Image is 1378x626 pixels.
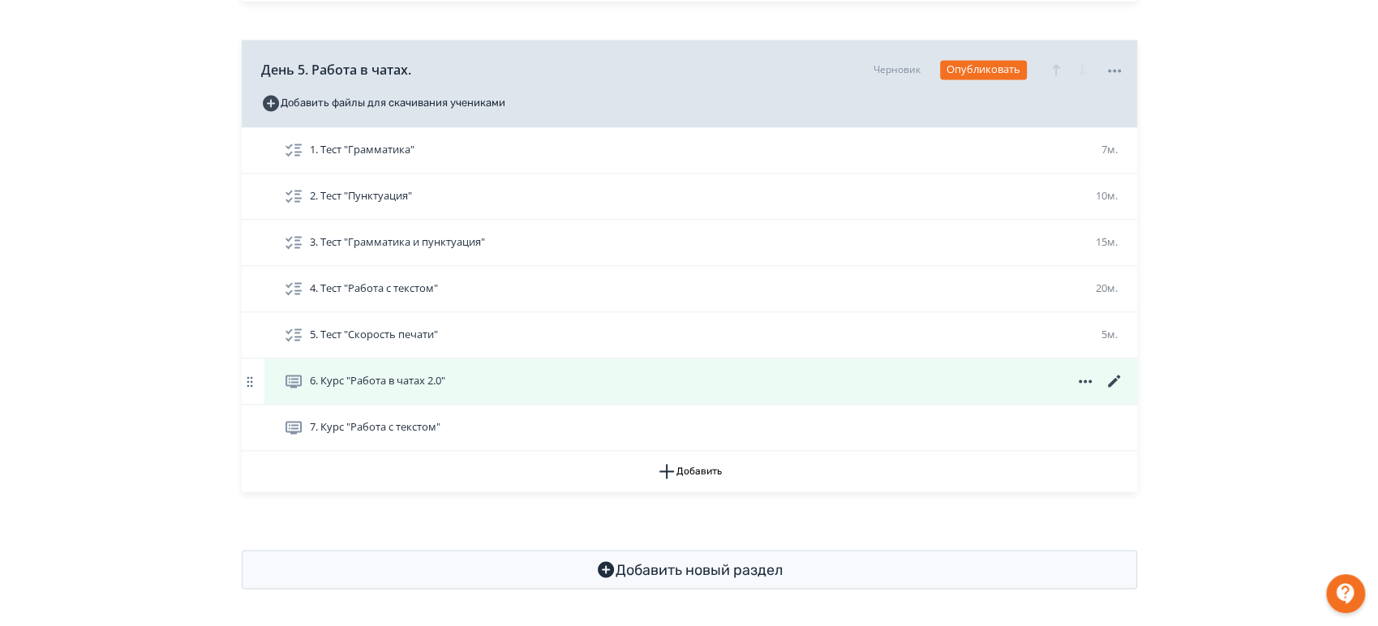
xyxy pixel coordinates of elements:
[242,312,1137,358] div: 5. Тест "Скорость печати"5м.
[310,327,438,343] span: 5. Тест "Скорость печати"
[1101,142,1118,156] span: 7м.
[310,419,440,435] span: 7. Курс "Работа с текстом"
[261,90,505,116] button: Добавить файлы для скачивания учениками
[242,174,1137,220] div: 2. Тест "Пунктуация"10м.
[1101,327,1118,341] span: 5м.
[310,234,485,251] span: 3. Тест "Грамматика и пунктуация"
[310,188,412,204] span: 2. Тест "Пунктуация"
[310,373,445,389] span: 6. Курс "Работа в чатах 2.0"
[874,62,921,77] div: Черновик
[242,451,1137,491] button: Добавить
[242,220,1137,266] div: 3. Тест "Грамматика и пунктуация"15м.
[242,266,1137,312] div: 4. Тест "Работа с текстом"20м.
[242,550,1137,589] button: Добавить новый раздел
[1096,188,1118,203] span: 10м.
[242,405,1137,451] div: 7. Курс "Работа с текстом"
[940,60,1027,79] button: Опубликовать
[261,60,411,79] span: День 5. Работа в чатах.
[310,281,438,297] span: 4. Тест "Работа с текстом"
[242,358,1137,405] div: 6. Курс "Работа в чатах 2.0"
[310,142,414,158] span: 1. Тест "Грамматика"
[1096,281,1118,295] span: 20м.
[1096,234,1118,249] span: 15м.
[242,127,1137,174] div: 1. Тест "Грамматика"7м.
